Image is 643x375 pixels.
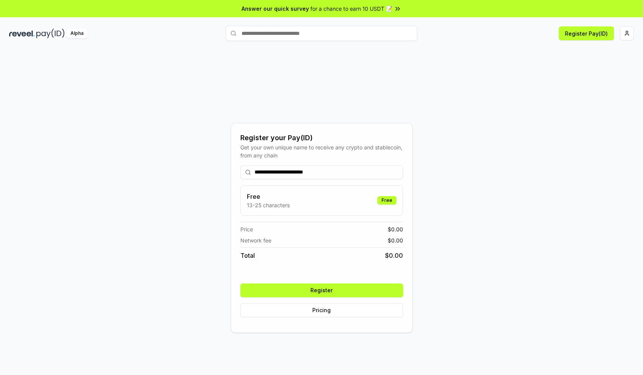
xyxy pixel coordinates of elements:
span: for a chance to earn 10 USDT 📝 [310,5,392,13]
span: $ 0.00 [385,251,403,260]
h3: Free [247,192,290,201]
img: pay_id [36,29,65,38]
div: Get your own unique name to receive any crypto and stablecoin, from any chain [240,143,403,159]
span: Network fee [240,236,271,244]
span: Answer our quick survey [242,5,309,13]
span: Price [240,225,253,233]
div: Alpha [66,29,88,38]
p: 13-25 characters [247,201,290,209]
button: Register Pay(ID) [559,26,614,40]
span: Total [240,251,255,260]
img: reveel_dark [9,29,35,38]
div: Free [377,196,397,205]
button: Register [240,283,403,297]
button: Pricing [240,303,403,317]
span: $ 0.00 [388,225,403,233]
div: Register your Pay(ID) [240,133,403,143]
span: $ 0.00 [388,236,403,244]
